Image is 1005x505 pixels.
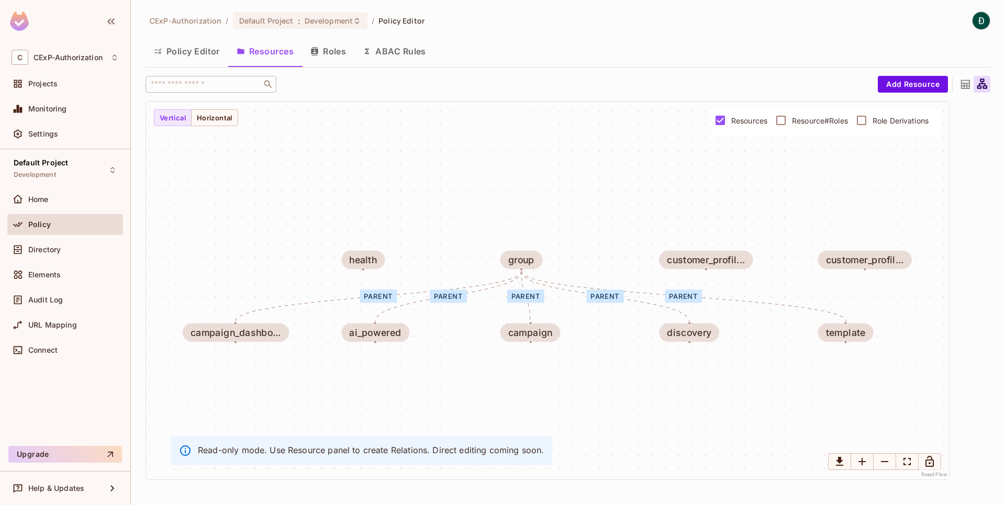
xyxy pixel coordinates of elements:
[28,130,58,138] span: Settings
[521,271,846,321] g: Edge from group to template
[191,327,281,338] div: campaign_dashbo...
[14,171,56,179] span: Development
[818,323,873,342] span: template
[818,251,911,269] span: key: customer_profile_limited name: customer_profile_limited
[154,109,238,126] div: Small button group
[878,76,948,93] button: Add Resource
[12,50,28,65] span: C
[500,323,561,342] span: campaign
[349,254,377,265] div: health
[297,17,301,25] span: :
[198,444,544,456] p: Read-only mode. Use Resource panel to create Relations. Direct editing coming soon.
[378,16,425,26] span: Policy Editor
[183,323,289,342] span: key: campaign_dashboard name: campaign_dashboard
[28,220,51,229] span: Policy
[918,453,941,470] button: Lock Graph
[667,327,711,338] div: discovery
[587,289,624,302] div: parent
[500,251,543,269] span: group
[828,453,941,470] div: Small button group
[28,105,67,113] span: Monitoring
[873,116,929,126] span: Role Derivations
[828,453,851,470] button: Download graph as image
[226,16,228,26] li: /
[28,346,58,354] span: Connect
[349,327,401,338] div: ai_powered
[154,109,192,126] button: Vertical
[305,16,353,26] span: Development
[28,296,63,304] span: Audit Log
[341,323,409,342] span: ai_powered
[507,289,544,302] div: parent
[826,254,904,265] div: customer_profil...
[826,327,866,338] div: template
[8,446,122,463] button: Upgrade
[28,245,61,254] span: Directory
[239,16,294,26] span: Default Project
[792,116,848,126] span: Resource#Roles
[28,321,77,329] span: URL Mapping
[731,116,767,126] span: Resources
[659,251,753,269] span: key: customer_profile_full name: customer_profile_full
[360,289,397,302] div: parent
[667,254,745,265] div: customer_profil...
[921,472,947,477] a: React Flow attribution
[28,271,61,279] span: Elements
[28,80,58,88] span: Projects
[228,38,302,64] button: Resources
[508,254,534,265] div: group
[659,323,720,342] span: discovery
[851,453,874,470] button: Zoom In
[28,195,49,204] span: Home
[896,453,919,470] button: Fit View
[14,159,68,167] span: Default Project
[150,16,221,26] span: the active workspace
[341,251,385,269] span: health
[372,16,374,26] li: /
[28,484,84,492] span: Help & Updates
[508,327,553,338] div: campaign
[33,53,103,62] span: Workspace: CExP-Authorization
[354,38,434,64] button: ABAC Rules
[873,453,896,470] button: Zoom Out
[430,289,467,302] div: parent
[10,12,29,31] img: SReyMgAAAABJRU5ErkJggg==
[191,109,238,126] button: Horizontal
[302,38,354,64] button: Roles
[665,289,702,302] div: parent
[146,38,228,64] button: Policy Editor
[973,12,990,29] img: Đình Phú Nguyễn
